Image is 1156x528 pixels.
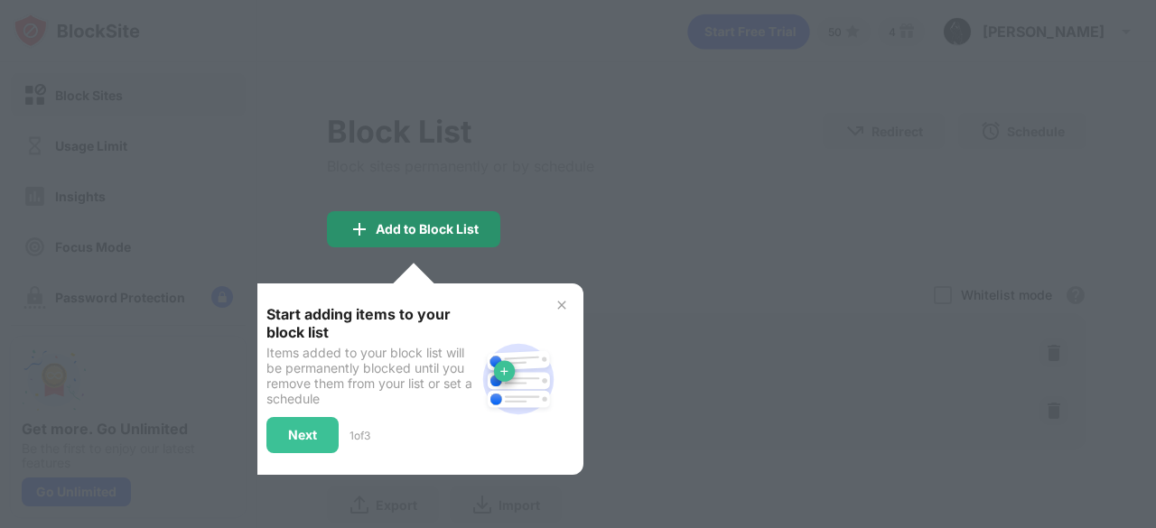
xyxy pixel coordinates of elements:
[266,305,475,341] div: Start adding items to your block list
[555,298,569,312] img: x-button.svg
[350,429,370,442] div: 1 of 3
[376,222,479,236] div: Add to Block List
[288,428,317,442] div: Next
[475,336,562,422] img: block-site.svg
[266,345,475,406] div: Items added to your block list will be permanently blocked until you remove them from your list o...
